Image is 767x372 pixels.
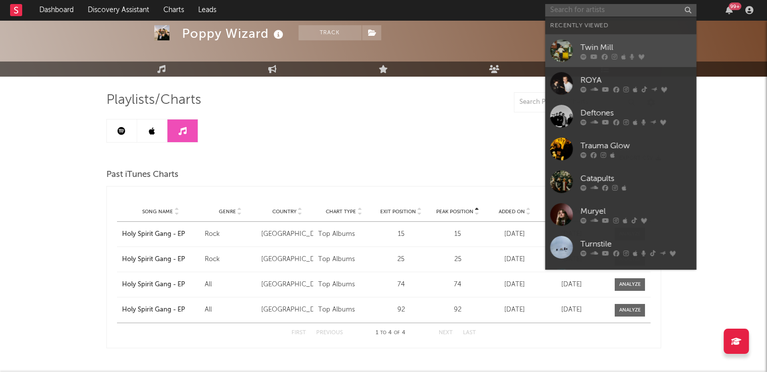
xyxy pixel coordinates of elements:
[726,6,733,14] button: 99+
[432,255,484,265] div: 25
[375,229,427,239] div: 15
[432,280,484,290] div: 74
[489,280,541,290] div: [DATE]
[205,305,257,315] div: All
[545,198,696,231] a: Muryel
[545,133,696,165] a: Trauma Glow
[394,331,400,335] span: of
[545,34,696,67] a: Twin Mill
[261,280,313,290] div: [GEOGRAPHIC_DATA]
[122,255,200,265] a: Holy Spirit Gang - EP
[545,231,696,264] a: Turnstile
[545,100,696,133] a: Deftones
[489,229,541,239] div: [DATE]
[299,25,362,40] button: Track
[318,305,370,315] div: Top Albums
[545,165,696,198] a: Catapults
[545,67,696,100] a: ROYA
[122,305,200,315] a: Holy Spirit Gang - EP
[498,209,524,215] span: Added On
[182,25,286,42] div: Poppy Wizard
[122,280,200,290] a: Holy Spirit Gang - EP
[489,255,541,265] div: [DATE]
[316,330,343,336] button: Previous
[375,280,427,290] div: 74
[436,209,474,215] span: Peak Position
[272,209,297,215] span: Country
[580,140,691,152] div: Trauma Glow
[546,280,598,290] div: [DATE]
[205,229,257,239] div: Rock
[106,94,201,106] span: Playlists/Charts
[580,74,691,86] div: ROYA
[380,209,416,215] span: Exit Position
[261,305,313,315] div: [GEOGRAPHIC_DATA]
[261,229,313,239] div: [GEOGRAPHIC_DATA]
[580,238,691,250] div: Turnstile
[580,107,691,119] div: Deftones
[514,92,640,112] input: Search Playlists/Charts
[142,209,173,215] span: Song Name
[375,305,427,315] div: 92
[729,3,741,10] div: 99 +
[550,20,691,32] div: Recently Viewed
[545,264,696,296] a: Bird's View
[318,255,370,265] div: Top Albums
[122,229,200,239] a: Holy Spirit Gang - EP
[219,209,236,215] span: Genre
[489,305,541,315] div: [DATE]
[580,41,691,53] div: Twin Mill
[205,280,257,290] div: All
[580,205,691,217] div: Muryel
[432,305,484,315] div: 92
[439,330,453,336] button: Next
[363,327,419,339] div: 1 4 4
[261,255,313,265] div: [GEOGRAPHIC_DATA]
[291,330,306,336] button: First
[546,305,598,315] div: [DATE]
[375,255,427,265] div: 25
[580,172,691,184] div: Catapults
[106,169,179,181] span: Past iTunes Charts
[432,229,484,239] div: 15
[318,280,370,290] div: Top Albums
[545,4,696,17] input: Search for artists
[326,209,356,215] span: Chart Type
[318,229,370,239] div: Top Albums
[380,331,386,335] span: to
[463,330,476,336] button: Last
[205,255,257,265] div: Rock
